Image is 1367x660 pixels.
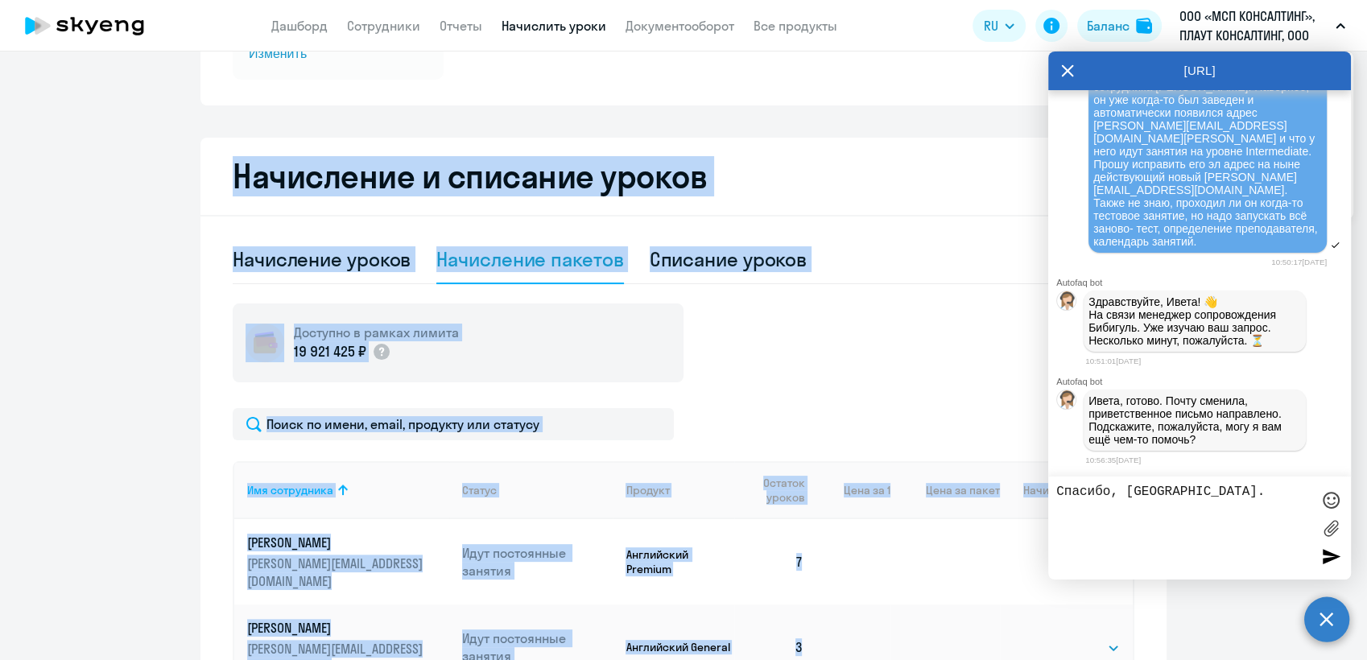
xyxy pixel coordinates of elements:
[1085,357,1141,365] time: 10:51:01[DATE]
[973,10,1026,42] button: RU
[626,640,734,654] p: Английский General
[1000,461,1133,519] th: Начислить уроков
[1085,456,1141,464] time: 10:56:35[DATE]
[233,157,1134,196] h2: Начисление и списание уроков
[1056,377,1351,386] div: Autofaq bot
[734,519,816,604] td: 7
[271,18,328,34] a: Дашборд
[294,324,459,341] h5: Доступно в рамках лимита
[247,534,427,551] p: [PERSON_NAME]
[1077,10,1162,42] button: Балансbalance
[247,534,449,590] a: [PERSON_NAME][PERSON_NAME][EMAIL_ADDRESS][DOMAIN_NAME]
[233,408,674,440] input: Поиск по имени, email, продукту или статусу
[440,18,482,34] a: Отчеты
[1056,278,1351,287] div: Autofaq bot
[462,483,497,497] div: Статус
[294,341,365,362] p: 19 921 425 ₽
[246,324,284,362] img: wallet-circle.png
[747,476,816,505] div: Остаток уроков
[502,18,606,34] a: Начислить уроки
[1087,16,1130,35] div: Баланс
[1179,6,1329,45] p: ООО «МСП КОНСАЛТИНГ», ПЛАУТ КОНСАЛТИНГ, ООО
[1057,390,1077,414] img: bot avatar
[462,544,613,580] p: Идут постоянные занятия
[650,246,807,272] div: Списание уроков
[1136,18,1152,34] img: balance
[626,483,669,497] div: Продукт
[247,555,427,590] p: [PERSON_NAME][EMAIL_ADDRESS][DOMAIN_NAME]
[249,44,427,64] span: Изменить
[347,18,420,34] a: Сотрудники
[626,483,734,497] div: Продукт
[1056,485,1311,571] textarea: Спасибо, [GEOGRAPHIC_DATA].
[233,246,411,272] div: Начисление уроков
[462,483,613,497] div: Статус
[247,483,333,497] div: Имя сотрудника
[626,547,734,576] p: Английский Premium
[984,16,998,35] span: RU
[247,483,449,497] div: Имя сотрудника
[1319,516,1343,540] label: Лимит 10 файлов
[1057,291,1077,315] img: bot avatar
[436,246,623,272] div: Начисление пакетов
[1088,394,1301,446] p: Ивета, готово. Почту сменила, приветственное письмо направлено. Подскажите, пожалуйста, могу я ва...
[747,476,804,505] span: Остаток уроков
[816,461,890,519] th: Цена за 1
[626,18,734,34] a: Документооборот
[1093,68,1320,248] span: Добрый день. Я завела в систему нашего сотрудника [PERSON_NAME]. Наверное, он уже когда-то был за...
[1271,258,1327,266] time: 10:50:17[DATE]
[247,619,427,637] p: [PERSON_NAME]
[754,18,837,34] a: Все продукты
[1088,295,1301,347] p: Здравствуйте, Ивета! 👋 ﻿На связи менеджер сопровождения Бибигуль. Уже изучаю ваш запрос. Нескольк...
[890,461,1000,519] th: Цена за пакет
[1171,6,1353,45] button: ООО «МСП КОНСАЛТИНГ», ПЛАУТ КОНСАЛТИНГ, ООО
